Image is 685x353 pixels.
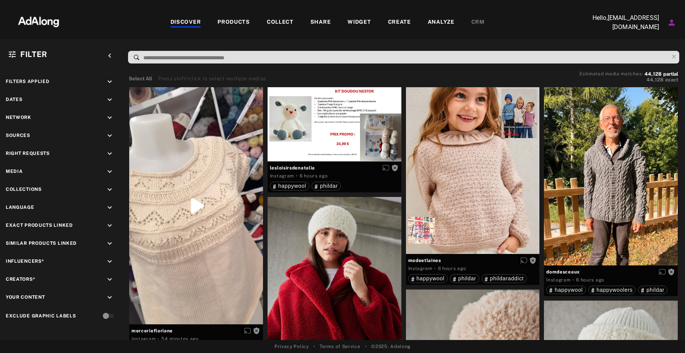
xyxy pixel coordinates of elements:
[546,268,675,275] span: domdesceaux
[106,132,114,140] i: keyboard_arrow_down
[320,343,360,350] a: Terms of Service
[106,52,114,60] i: keyboard_arrow_left
[131,327,261,334] span: merceriefloriane
[106,257,114,266] i: keyboard_arrow_down
[6,115,31,120] span: Network
[106,239,114,248] i: keyboard_arrow_down
[411,276,445,281] div: happywool
[158,75,266,83] div: Press shift+click to select multiple medias
[646,77,664,83] span: 44,128
[6,277,35,282] span: Creators*
[518,256,529,264] button: Enable diffusion on this media
[300,173,328,179] time: 2025-08-26T08:52:16.000Z
[417,275,445,281] span: happywool
[6,151,50,156] span: Right Requests
[106,185,114,194] i: keyboard_arrow_down
[408,257,537,264] span: modeetlaines
[6,223,73,228] span: Exact Products Linked
[591,287,633,293] div: happywoolers
[6,133,30,138] span: Sources
[647,316,685,353] iframe: Chat Widget
[371,343,411,350] span: © 2025 - Adalong
[576,277,604,283] time: 2025-08-26T08:34:12.000Z
[644,71,662,77] span: 44,128
[218,18,250,27] div: PRODUCTS
[242,327,253,335] button: Enable diffusion on this media
[388,18,411,27] div: CREATE
[106,78,114,86] i: keyboard_arrow_down
[296,173,298,179] span: ·
[458,275,476,281] span: phildar
[106,168,114,176] i: keyboard_arrow_down
[320,183,338,189] span: phildar
[391,165,398,170] span: Rights not requested
[597,287,633,293] span: happywoolers
[6,241,77,246] span: Similar Products Linked
[485,276,524,281] div: phildaraddict
[529,257,536,263] span: Rights not requested
[106,275,114,284] i: keyboard_arrow_down
[6,294,45,300] span: Your Content
[347,18,371,27] div: WIDGET
[313,343,315,350] span: •
[579,76,678,84] button: 44,128exact
[6,97,23,102] span: Dates
[471,18,485,27] div: CRM
[106,114,114,122] i: keyboard_arrow_down
[106,221,114,230] i: keyboard_arrow_down
[253,328,260,333] span: Rights not requested
[647,316,685,353] div: Widget de chat
[20,50,47,59] span: Filter
[365,343,367,350] span: •
[428,18,455,27] div: ANALYZE
[157,336,159,342] span: ·
[274,343,309,350] a: Privacy Policy
[315,183,338,189] div: phildar
[270,172,294,179] div: Instagram
[546,277,570,283] div: Instagram
[106,203,114,212] i: keyboard_arrow_down
[6,205,34,210] span: Language
[656,268,668,276] button: Enable diffusion on this media
[668,269,675,274] span: Rights not requested
[6,312,76,319] div: Exclude Graphic Labels
[453,276,476,281] div: phildar
[438,266,466,271] time: 2025-08-26T08:50:22.000Z
[555,287,583,293] span: happywool
[6,259,44,264] span: Influencers*
[106,293,114,302] i: keyboard_arrow_down
[380,164,391,172] button: Enable diffusion on this media
[6,169,23,174] span: Media
[267,18,294,27] div: COLLECT
[270,164,399,171] span: lesloisirsdenatalia
[583,13,659,32] p: Hello, [EMAIL_ADDRESS][DOMAIN_NAME]
[278,183,306,189] span: happywool
[273,183,306,189] div: happywool
[6,79,50,84] span: Filters applied
[579,71,643,76] span: Estimated media matches:
[129,75,152,83] button: Select All
[6,187,42,192] span: Collections
[490,275,524,281] span: phildaraddict
[646,287,664,293] span: phildar
[5,10,72,33] img: 63233d7d88ed69de3c212112c67096b6.png
[573,277,575,283] span: ·
[641,287,664,293] div: phildar
[434,265,436,272] span: ·
[161,336,199,342] time: 2025-08-26T13:42:45.000Z
[310,18,331,27] div: SHARE
[549,287,583,293] div: happywool
[665,16,678,29] button: Account settings
[170,18,201,27] div: DISCOVER
[106,96,114,104] i: keyboard_arrow_down
[408,265,432,272] div: Instagram
[131,335,156,342] div: Instagram
[644,72,678,76] button: 44,128partial
[106,150,114,158] i: keyboard_arrow_down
